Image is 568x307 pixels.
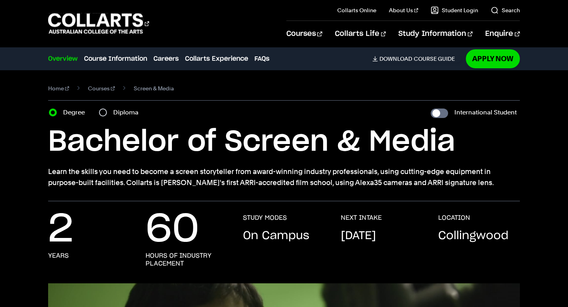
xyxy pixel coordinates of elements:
a: Apply Now [466,49,520,68]
p: [DATE] [341,228,376,244]
a: Collarts Experience [185,54,248,64]
a: Search [491,6,520,14]
span: Screen & Media [134,83,174,94]
a: Overview [48,54,78,64]
a: Courses [286,21,322,47]
a: About Us [389,6,418,14]
p: 2 [48,214,73,245]
p: Learn the skills you need to become a screen storyteller from award-winning industry professional... [48,166,519,188]
h3: years [48,252,69,260]
span: Download [379,55,412,62]
a: Home [48,83,69,94]
a: Careers [153,54,179,64]
a: Courses [88,83,115,94]
label: Diploma [113,107,143,118]
h1: Bachelor of Screen & Media [48,124,519,160]
p: Collingwood [438,228,508,244]
p: 60 [146,214,199,245]
a: Student Login [431,6,478,14]
label: Degree [63,107,90,118]
a: Enquire [485,21,519,47]
p: On Campus [243,228,309,244]
h3: hours of industry placement [146,252,227,268]
a: Study Information [398,21,473,47]
h3: NEXT INTAKE [341,214,382,222]
label: International Student [454,107,517,118]
h3: STUDY MODES [243,214,287,222]
a: Course Information [84,54,147,64]
a: Collarts Life [335,21,386,47]
a: DownloadCourse Guide [372,55,461,62]
a: Collarts Online [337,6,376,14]
div: Go to homepage [48,12,149,35]
a: FAQs [254,54,269,64]
h3: LOCATION [438,214,470,222]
